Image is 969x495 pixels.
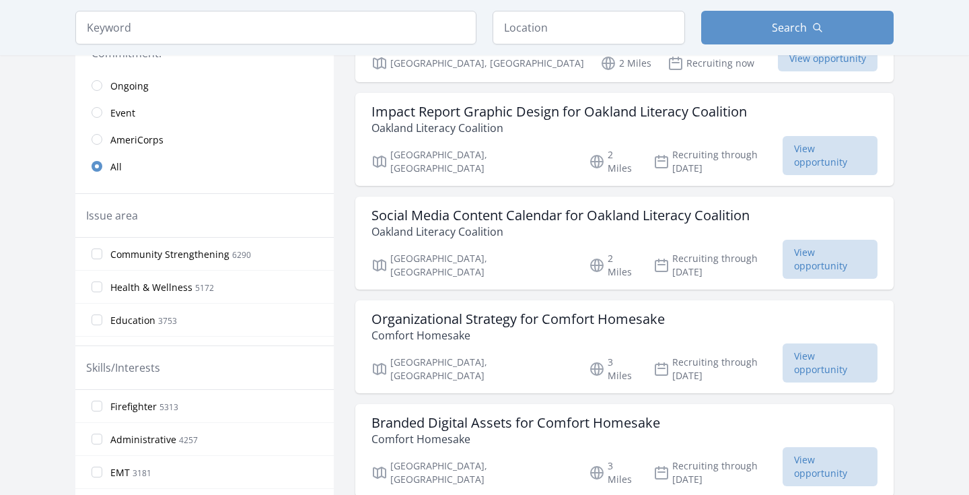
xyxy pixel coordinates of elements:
[110,314,155,327] span: Education
[371,104,747,120] h3: Impact Report Graphic Design for Oakland Literacy Coalition
[371,224,750,240] p: Oakland Literacy Coalition
[653,252,783,279] p: Recruiting through [DATE]
[110,160,122,174] span: All
[371,356,573,383] p: [GEOGRAPHIC_DATA], [GEOGRAPHIC_DATA]
[783,240,877,279] span: View opportunity
[92,434,102,444] input: Administrative 4257
[75,99,334,126] a: Event
[653,459,783,486] p: Recruiting through [DATE]
[371,55,584,71] p: [GEOGRAPHIC_DATA], [GEOGRAPHIC_DATA]
[110,466,130,480] span: EMT
[110,133,164,147] span: AmeriCorps
[653,356,783,383] p: Recruiting through [DATE]
[589,148,637,175] p: 2 Miles
[701,11,894,44] button: Search
[493,11,685,44] input: Location
[783,136,877,175] span: View opportunity
[600,55,651,71] p: 2 Miles
[92,467,102,477] input: EMT 3181
[778,46,877,71] span: View opportunity
[355,197,894,290] a: Social Media Content Calendar for Oakland Literacy Coalition Oakland Literacy Coalition [GEOGRAPH...
[110,400,157,414] span: Firefighter
[668,55,754,71] p: Recruiting now
[783,447,877,486] span: View opportunity
[589,459,637,486] p: 3 Miles
[92,401,102,411] input: Firefighter 5313
[110,248,229,261] span: Community Strengthening
[772,20,807,36] span: Search
[75,126,334,153] a: AmeriCorps
[589,356,637,383] p: 3 Miles
[133,467,151,479] span: 3181
[110,281,192,294] span: Health & Wellness
[86,360,160,376] legend: Skills/Interests
[589,252,637,279] p: 2 Miles
[75,153,334,180] a: All
[371,327,665,343] p: Comfort Homesake
[158,315,177,327] span: 3753
[371,148,573,175] p: [GEOGRAPHIC_DATA], [GEOGRAPHIC_DATA]
[110,106,135,120] span: Event
[653,148,783,175] p: Recruiting through [DATE]
[783,343,877,383] span: View opportunity
[110,433,176,447] span: Administrative
[86,207,138,224] legend: Issue area
[371,431,660,447] p: Comfort Homesake
[371,252,573,279] p: [GEOGRAPHIC_DATA], [GEOGRAPHIC_DATA]
[110,79,149,93] span: Ongoing
[371,459,573,486] p: [GEOGRAPHIC_DATA], [GEOGRAPHIC_DATA]
[371,120,747,136] p: Oakland Literacy Coalition
[355,300,894,393] a: Organizational Strategy for Comfort Homesake Comfort Homesake [GEOGRAPHIC_DATA], [GEOGRAPHIC_DATA...
[92,282,102,292] input: Health & Wellness 5172
[195,282,214,294] span: 5172
[371,207,750,224] h3: Social Media Content Calendar for Oakland Literacy Coalition
[159,401,178,413] span: 5313
[355,93,894,186] a: Impact Report Graphic Design for Oakland Literacy Coalition Oakland Literacy Coalition [GEOGRAPHI...
[371,311,665,327] h3: Organizational Strategy for Comfort Homesake
[92,315,102,325] input: Education 3753
[232,249,251,261] span: 6290
[371,415,660,431] h3: Branded Digital Assets for Comfort Homesake
[75,72,334,99] a: Ongoing
[179,434,198,446] span: 4257
[92,249,102,259] input: Community Strengthening 6290
[75,11,476,44] input: Keyword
